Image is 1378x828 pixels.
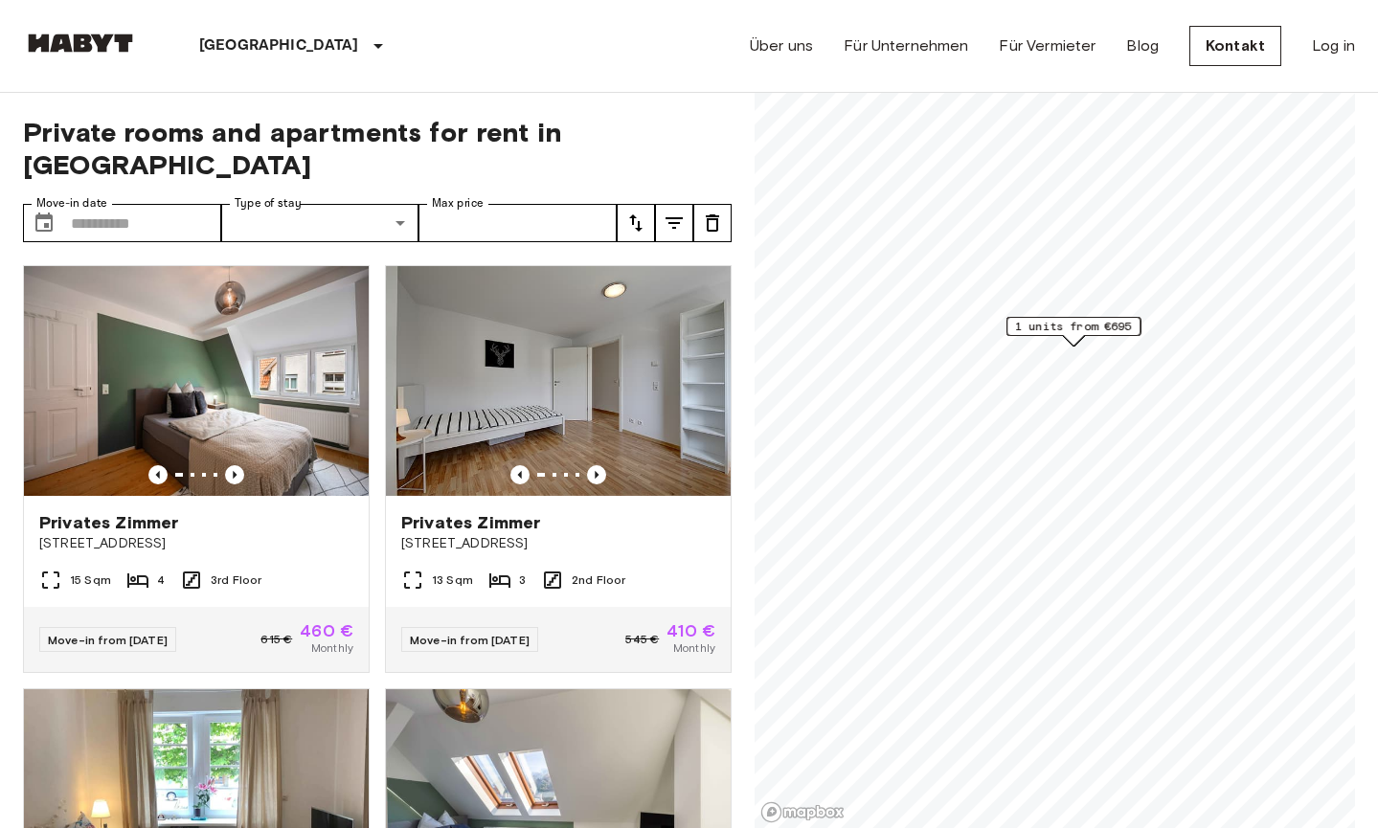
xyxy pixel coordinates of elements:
button: Choose date [25,204,63,242]
span: [STREET_ADDRESS] [401,534,715,553]
span: Monthly [311,639,353,657]
a: Blog [1126,34,1159,57]
span: 4 [157,571,165,589]
label: Type of stay [235,195,302,212]
span: Move-in from [DATE] [48,633,168,647]
span: 615 € [260,631,292,648]
img: Marketing picture of unit DE-09-015-03M [386,266,731,496]
a: Marketing picture of unit DE-09-015-03MPrevious imagePrevious imagePrivates Zimmer[STREET_ADDRESS... [385,265,732,673]
span: Monthly [673,639,715,657]
a: Mapbox logo [760,801,845,823]
button: tune [617,204,655,242]
label: Max price [432,195,484,212]
a: Log in [1312,34,1355,57]
span: 545 € [625,631,659,648]
button: Previous image [587,465,606,484]
a: Über uns [750,34,813,57]
button: Previous image [225,465,244,484]
span: Privates Zimmer [39,511,178,534]
span: 13 Sqm [432,571,473,589]
img: Habyt [23,34,138,53]
span: 3 [519,571,526,589]
span: 2nd Floor [572,571,625,589]
span: 410 € [666,622,715,639]
a: Für Vermieter [999,34,1096,57]
a: Für Unternehmen [844,34,968,57]
span: 15 Sqm [70,571,111,589]
p: [GEOGRAPHIC_DATA] [199,34,359,57]
button: tune [693,204,732,242]
span: Private rooms and apartments for rent in [GEOGRAPHIC_DATA] [23,116,732,181]
span: Privates Zimmer [401,511,540,534]
button: Previous image [510,465,530,484]
a: Kontakt [1189,26,1281,66]
span: 3rd Floor [211,571,261,589]
span: 1 units from €695 [1015,318,1132,335]
button: tune [655,204,693,242]
a: Marketing picture of unit DE-09-014-003-02HFPrevious imagePrevious imagePrivates Zimmer[STREET_AD... [23,265,370,673]
label: Move-in date [36,195,107,212]
span: 460 € [300,622,353,639]
span: Move-in from [DATE] [410,633,530,647]
img: Marketing picture of unit DE-09-014-003-02HF [24,266,369,496]
div: Map marker [1006,317,1141,347]
span: [STREET_ADDRESS] [39,534,353,553]
button: Previous image [148,465,168,484]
